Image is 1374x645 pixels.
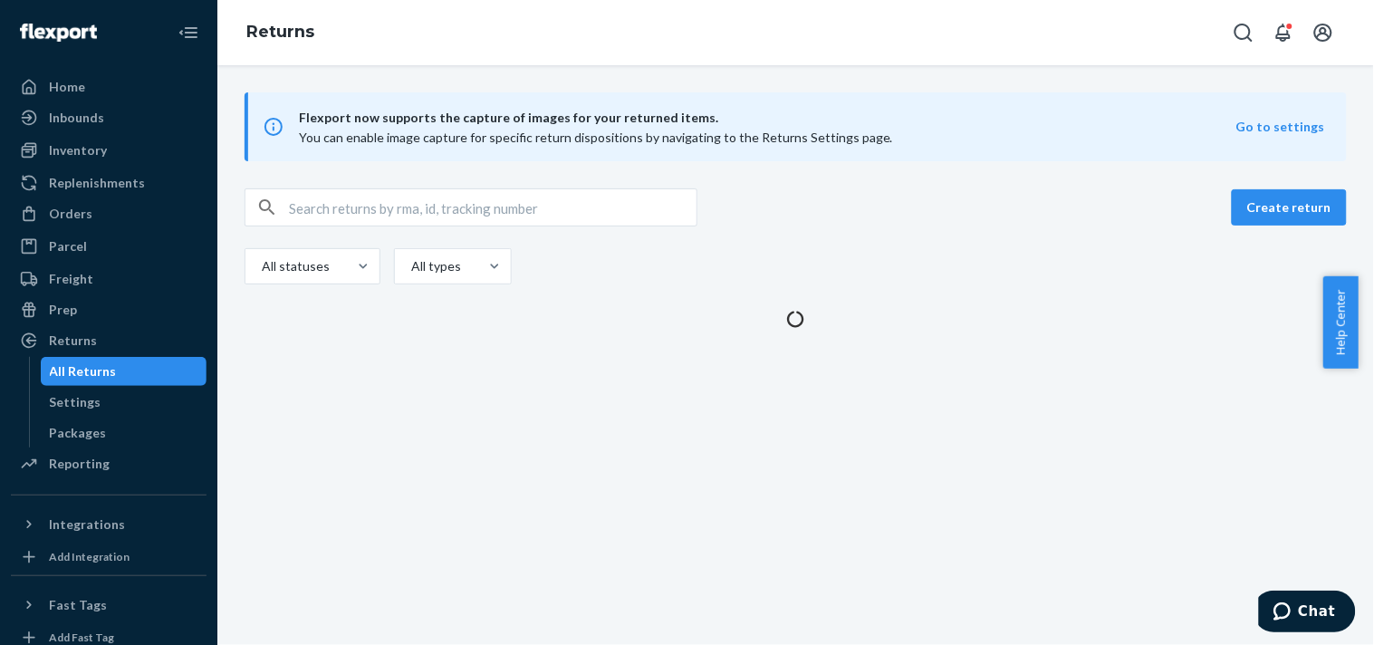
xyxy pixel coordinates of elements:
[20,24,97,42] img: Flexport logo
[1259,591,1356,636] iframe: Opens a widget where you can chat to one of our agents
[1305,14,1341,51] button: Open account menu
[49,78,85,96] div: Home
[262,257,327,275] div: All statuses
[1236,118,1325,136] button: Go to settings
[11,546,207,568] a: Add Integration
[49,515,125,534] div: Integrations
[11,72,207,101] a: Home
[11,232,207,261] a: Parcel
[299,107,1236,129] span: Flexport now supports the capture of images for your returned items.
[232,6,329,59] ol: breadcrumbs
[41,419,207,448] a: Packages
[289,189,697,226] input: Search returns by rma, id, tracking number
[49,455,110,473] div: Reporting
[11,136,207,165] a: Inventory
[49,596,107,614] div: Fast Tags
[49,174,145,192] div: Replenishments
[299,130,893,145] span: You can enable image capture for specific return dispositions by navigating to the Returns Settin...
[11,265,207,294] a: Freight
[49,237,87,255] div: Parcel
[11,326,207,355] a: Returns
[49,205,92,223] div: Orders
[49,301,77,319] div: Prep
[11,510,207,539] button: Integrations
[49,549,130,564] div: Add Integration
[1265,14,1302,51] button: Open notifications
[11,168,207,197] a: Replenishments
[170,14,207,51] button: Close Navigation
[1225,14,1262,51] button: Open Search Box
[11,449,207,478] a: Reporting
[49,270,93,288] div: Freight
[49,332,97,350] div: Returns
[50,362,117,380] div: All Returns
[49,141,107,159] div: Inventory
[11,591,207,620] button: Fast Tags
[246,22,314,42] a: Returns
[50,393,101,411] div: Settings
[1232,189,1347,226] button: Create return
[11,199,207,228] a: Orders
[11,103,207,132] a: Inbounds
[41,357,207,386] a: All Returns
[1323,276,1359,369] button: Help Center
[411,257,458,275] div: All types
[11,295,207,324] a: Prep
[49,630,114,645] div: Add Fast Tag
[41,388,207,417] a: Settings
[50,424,107,442] div: Packages
[49,109,104,127] div: Inbounds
